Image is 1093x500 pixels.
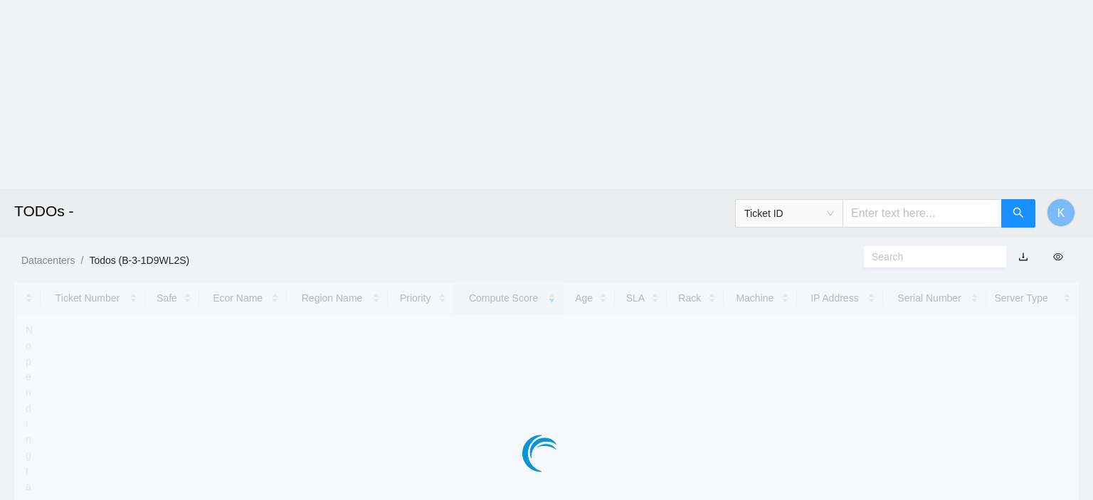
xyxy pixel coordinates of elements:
button: download [1008,245,1039,268]
button: search [1001,199,1035,228]
span: Ticket ID [744,203,834,224]
a: Todos (B-3-1D9WL2S) [89,255,189,266]
span: K [1057,204,1065,222]
input: Enter text here... [843,199,1002,228]
a: Datacenters [21,255,75,266]
span: search [1013,207,1024,220]
span: eye [1053,252,1063,262]
h2: TODOs - [14,188,759,234]
button: K [1047,198,1075,227]
span: / [80,255,83,266]
input: Search [872,249,987,265]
